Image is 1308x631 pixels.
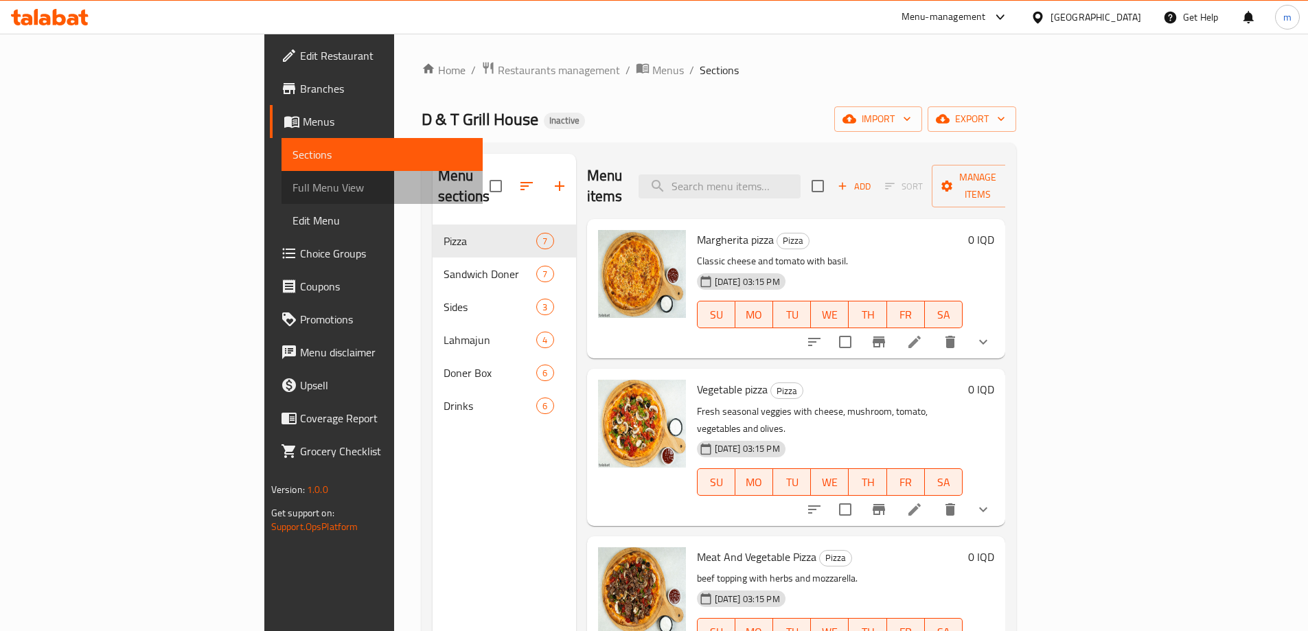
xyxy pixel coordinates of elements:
[270,369,483,402] a: Upsell
[893,472,919,492] span: FR
[300,377,472,393] span: Upsell
[834,106,922,132] button: import
[887,468,925,496] button: FR
[270,303,483,336] a: Promotions
[300,311,472,328] span: Promotions
[303,113,472,130] span: Menus
[282,171,483,204] a: Full Menu View
[709,593,785,606] span: [DATE] 03:15 PM
[876,176,932,197] span: Select section first
[282,204,483,237] a: Edit Menu
[422,104,538,135] span: D & T Grill House
[444,299,536,315] span: Sides
[652,62,684,78] span: Menus
[709,442,785,455] span: [DATE] 03:15 PM
[689,62,694,78] li: /
[697,570,963,587] p: beef topping with herbs and mozzarella.
[271,518,358,536] a: Support.OpsPlatform
[444,266,536,282] span: Sandwich Doner
[433,389,576,422] div: Drinks6
[433,257,576,290] div: Sandwich Doner7
[270,72,483,105] a: Branches
[773,301,811,328] button: TU
[444,365,536,381] span: Doner Box
[300,80,472,97] span: Branches
[636,61,684,79] a: Menus
[832,176,876,197] span: Add item
[543,170,576,203] button: Add section
[270,39,483,72] a: Edit Restaurant
[537,400,553,413] span: 6
[697,379,768,400] span: Vegetable pizza
[537,301,553,314] span: 3
[777,233,810,249] div: Pizza
[270,105,483,138] a: Menus
[862,325,895,358] button: Branch-specific-item
[968,547,994,566] h6: 0 IQD
[798,493,831,526] button: sort-choices
[300,47,472,64] span: Edit Restaurant
[798,325,831,358] button: sort-choices
[887,301,925,328] button: FR
[544,115,585,126] span: Inactive
[510,170,543,203] span: Sort sections
[271,504,334,522] span: Get support on:
[968,380,994,399] h6: 0 IQD
[444,233,536,249] span: Pizza
[270,435,483,468] a: Grocery Checklist
[536,299,553,315] div: items
[433,290,576,323] div: Sides3
[282,138,483,171] a: Sections
[779,472,805,492] span: TU
[697,229,774,250] span: Margherita pizza
[845,111,911,128] span: import
[537,235,553,248] span: 7
[444,398,536,414] span: Drinks
[270,270,483,303] a: Coupons
[934,493,967,526] button: delete
[536,365,553,381] div: items
[906,334,923,350] a: Edit menu item
[598,380,686,468] img: Vegetable pizza
[854,305,881,325] span: TH
[639,174,801,198] input: search
[433,323,576,356] div: Lahmajun4
[770,382,803,399] div: Pizza
[893,305,919,325] span: FR
[536,233,553,249] div: items
[820,550,851,566] span: Pizza
[925,301,963,328] button: SA
[777,233,809,249] span: Pizza
[300,443,472,459] span: Grocery Checklist
[536,332,553,348] div: items
[967,493,1000,526] button: show more
[700,62,739,78] span: Sections
[626,62,630,78] li: /
[703,472,730,492] span: SU
[831,328,860,356] span: Select to update
[544,113,585,129] div: Inactive
[697,253,963,270] p: Classic cheese and tomato with basil.
[925,468,963,496] button: SA
[537,268,553,281] span: 7
[939,111,1005,128] span: export
[943,169,1013,203] span: Manage items
[292,212,472,229] span: Edit Menu
[587,165,623,207] h2: Menu items
[598,230,686,318] img: Margherita pizza
[300,245,472,262] span: Choice Groups
[536,266,553,282] div: items
[735,301,773,328] button: MO
[779,305,805,325] span: TU
[444,332,536,348] span: Lahmajun
[819,550,852,566] div: Pizza
[697,403,963,437] p: Fresh seasonal veggies with cheese, mushroom, tomato, vegetables and olives.
[433,356,576,389] div: Doner Box6
[773,468,811,496] button: TU
[975,334,991,350] svg: Show Choices
[537,334,553,347] span: 4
